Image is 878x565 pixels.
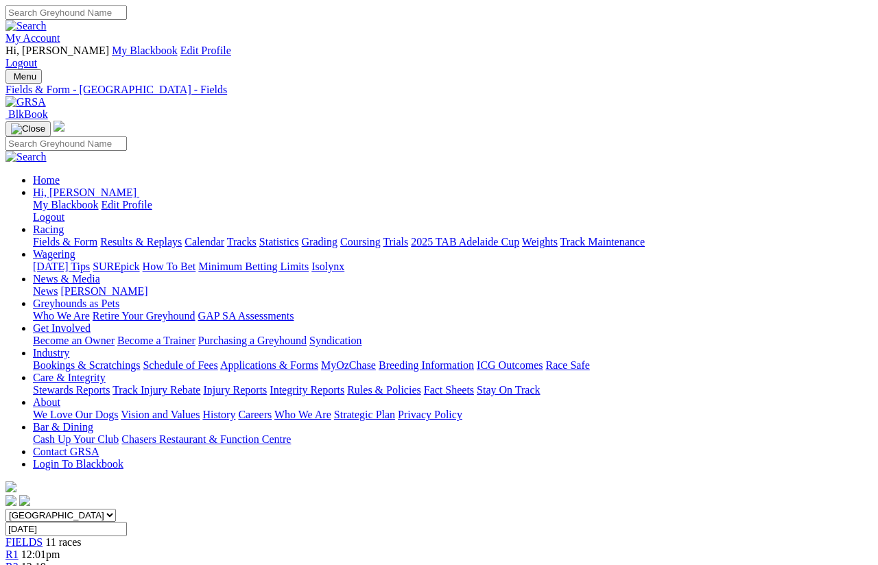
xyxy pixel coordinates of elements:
[5,136,127,151] input: Search
[424,384,474,396] a: Fact Sheets
[5,84,873,96] a: Fields & Form - [GEOGRAPHIC_DATA] - Fields
[93,310,195,322] a: Retire Your Greyhound
[5,481,16,492] img: logo-grsa-white.png
[180,45,231,56] a: Edit Profile
[5,20,47,32] img: Search
[5,151,47,163] img: Search
[143,359,217,371] a: Schedule of Fees
[477,384,540,396] a: Stay On Track
[185,236,224,248] a: Calendar
[33,446,99,457] a: Contact GRSA
[33,359,873,372] div: Industry
[33,248,75,260] a: Wagering
[19,495,30,506] img: twitter.svg
[21,549,60,560] span: 12:01pm
[5,522,127,536] input: Select date
[5,45,873,69] div: My Account
[33,335,873,347] div: Get Involved
[270,384,344,396] a: Integrity Reports
[5,45,109,56] span: Hi, [PERSON_NAME]
[33,224,64,235] a: Racing
[5,5,127,20] input: Search
[33,298,119,309] a: Greyhounds as Pets
[8,108,48,120] span: BlkBook
[340,236,381,248] a: Coursing
[33,285,873,298] div: News & Media
[100,236,182,248] a: Results & Replays
[220,359,318,371] a: Applications & Forms
[5,549,19,560] a: R1
[309,335,361,346] a: Syndication
[121,409,200,420] a: Vision and Values
[347,384,421,396] a: Rules & Policies
[560,236,645,248] a: Track Maintenance
[33,261,873,273] div: Wagering
[198,335,307,346] a: Purchasing a Greyhound
[302,236,337,248] a: Grading
[202,409,235,420] a: History
[102,199,152,211] a: Edit Profile
[33,261,90,272] a: [DATE] Tips
[259,236,299,248] a: Statistics
[383,236,408,248] a: Trials
[121,433,291,445] a: Chasers Restaurant & Function Centre
[33,322,91,334] a: Get Involved
[398,409,462,420] a: Privacy Policy
[33,273,100,285] a: News & Media
[33,211,64,223] a: Logout
[522,236,558,248] a: Weights
[33,359,140,371] a: Bookings & Scratchings
[321,359,376,371] a: MyOzChase
[33,310,873,322] div: Greyhounds as Pets
[33,285,58,297] a: News
[5,96,46,108] img: GRSA
[33,236,873,248] div: Racing
[143,261,196,272] a: How To Bet
[33,187,139,198] a: Hi, [PERSON_NAME]
[33,335,115,346] a: Become an Owner
[238,409,272,420] a: Careers
[33,199,99,211] a: My Blackbook
[545,359,589,371] a: Race Safe
[33,384,110,396] a: Stewards Reports
[227,236,257,248] a: Tracks
[33,433,119,445] a: Cash Up Your Club
[14,71,36,82] span: Menu
[5,495,16,506] img: facebook.svg
[60,285,147,297] a: [PERSON_NAME]
[198,261,309,272] a: Minimum Betting Limits
[112,45,178,56] a: My Blackbook
[33,409,118,420] a: We Love Our Dogs
[5,121,51,136] button: Toggle navigation
[33,433,873,446] div: Bar & Dining
[33,347,69,359] a: Industry
[112,384,200,396] a: Track Injury Rebate
[33,372,106,383] a: Care & Integrity
[334,409,395,420] a: Strategic Plan
[5,69,42,84] button: Toggle navigation
[11,123,45,134] img: Close
[5,536,43,548] a: FIELDS
[274,409,331,420] a: Who We Are
[33,421,93,433] a: Bar & Dining
[5,32,60,44] a: My Account
[33,199,873,224] div: Hi, [PERSON_NAME]
[5,108,48,120] a: BlkBook
[93,261,139,272] a: SUREpick
[198,310,294,322] a: GAP SA Assessments
[45,536,81,548] span: 11 races
[411,236,519,248] a: 2025 TAB Adelaide Cup
[203,384,267,396] a: Injury Reports
[311,261,344,272] a: Isolynx
[33,458,123,470] a: Login To Blackbook
[54,121,64,132] img: logo-grsa-white.png
[33,384,873,396] div: Care & Integrity
[33,236,97,248] a: Fields & Form
[33,310,90,322] a: Who We Are
[379,359,474,371] a: Breeding Information
[117,335,195,346] a: Become a Trainer
[5,57,37,69] a: Logout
